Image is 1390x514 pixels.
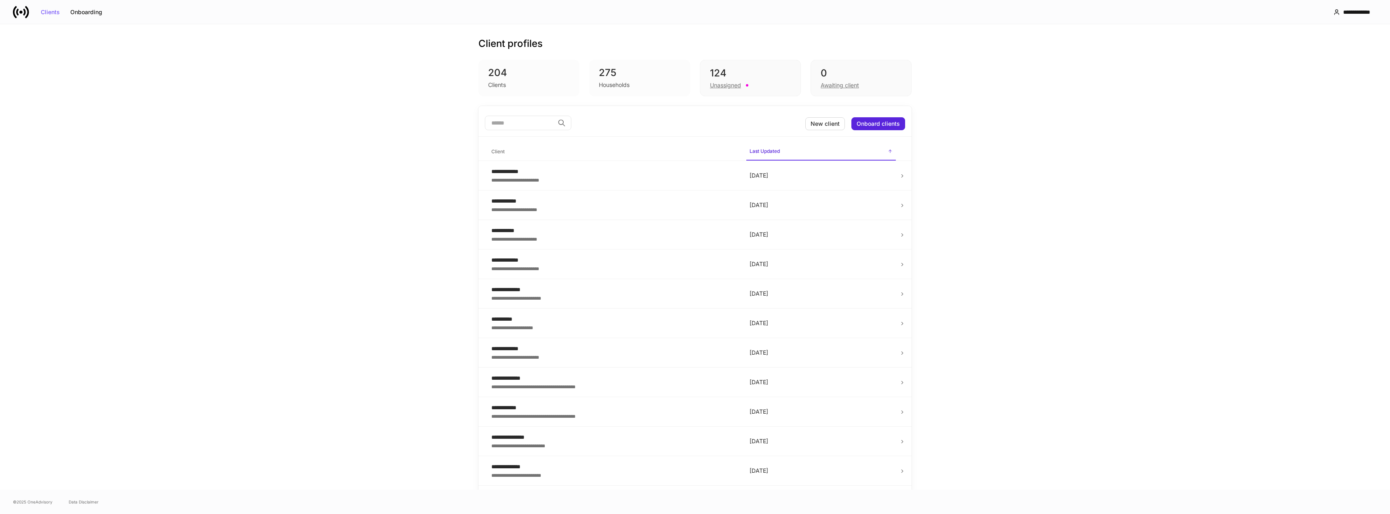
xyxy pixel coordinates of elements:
div: Clients [41,9,60,15]
p: [DATE] [750,378,893,386]
p: [DATE] [750,231,893,239]
div: 124Unassigned [700,60,801,96]
a: Data Disclaimer [69,499,99,505]
div: Households [599,81,630,89]
p: [DATE] [750,437,893,445]
div: New client [811,121,840,127]
button: Onboarding [65,6,107,19]
p: [DATE] [750,467,893,475]
p: [DATE] [750,408,893,416]
div: Onboard clients [857,121,900,127]
div: Awaiting client [821,81,859,89]
p: [DATE] [750,260,893,268]
div: Clients [488,81,506,89]
span: Client [488,144,740,160]
div: 0 [821,67,901,80]
button: Clients [36,6,65,19]
div: 0Awaiting client [811,60,912,96]
h3: Client profiles [478,37,543,50]
p: [DATE] [750,290,893,298]
div: 204 [488,66,570,79]
h6: Last Updated [750,147,780,155]
h6: Client [491,148,505,155]
button: Onboard clients [851,117,905,130]
div: Unassigned [710,81,741,89]
div: 124 [710,67,791,80]
p: [DATE] [750,201,893,209]
p: [DATE] [750,319,893,327]
div: 275 [599,66,680,79]
span: Last Updated [746,143,896,161]
p: [DATE] [750,171,893,180]
span: © 2025 OneAdvisory [13,499,53,505]
p: [DATE] [750,349,893,357]
button: New client [805,117,845,130]
div: Onboarding [70,9,102,15]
